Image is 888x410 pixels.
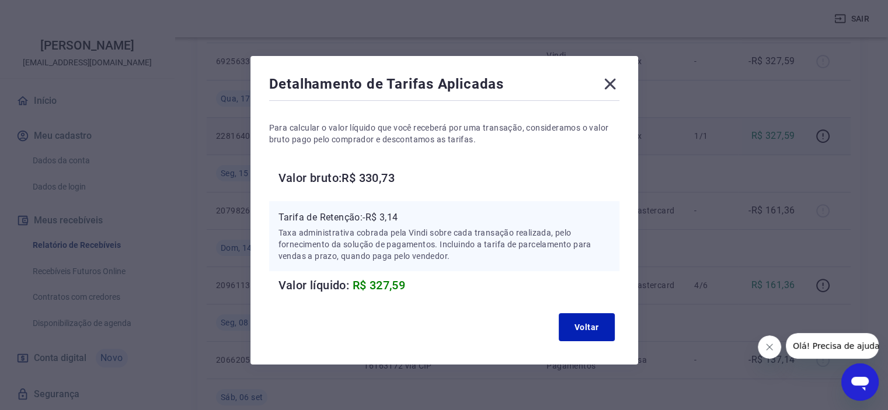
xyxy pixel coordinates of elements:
h6: Valor bruto: R$ 330,73 [278,169,619,187]
h6: Valor líquido: [278,276,619,295]
div: Detalhamento de Tarifas Aplicadas [269,75,619,98]
button: Voltar [559,313,615,341]
iframe: Fechar mensagem [758,335,781,359]
span: Olá! Precisa de ajuda? [7,8,98,17]
p: Tarifa de Retenção: -R$ 3,14 [278,211,610,225]
p: Taxa administrativa cobrada pela Vindi sobre cada transação realizada, pelo fornecimento da soluç... [278,227,610,262]
iframe: Botão para abrir a janela de mensagens [841,363,879,401]
iframe: Mensagem da empresa [786,333,879,359]
span: R$ 327,59 [353,278,406,292]
p: Para calcular o valor líquido que você receberá por uma transação, consideramos o valor bruto pag... [269,122,619,145]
